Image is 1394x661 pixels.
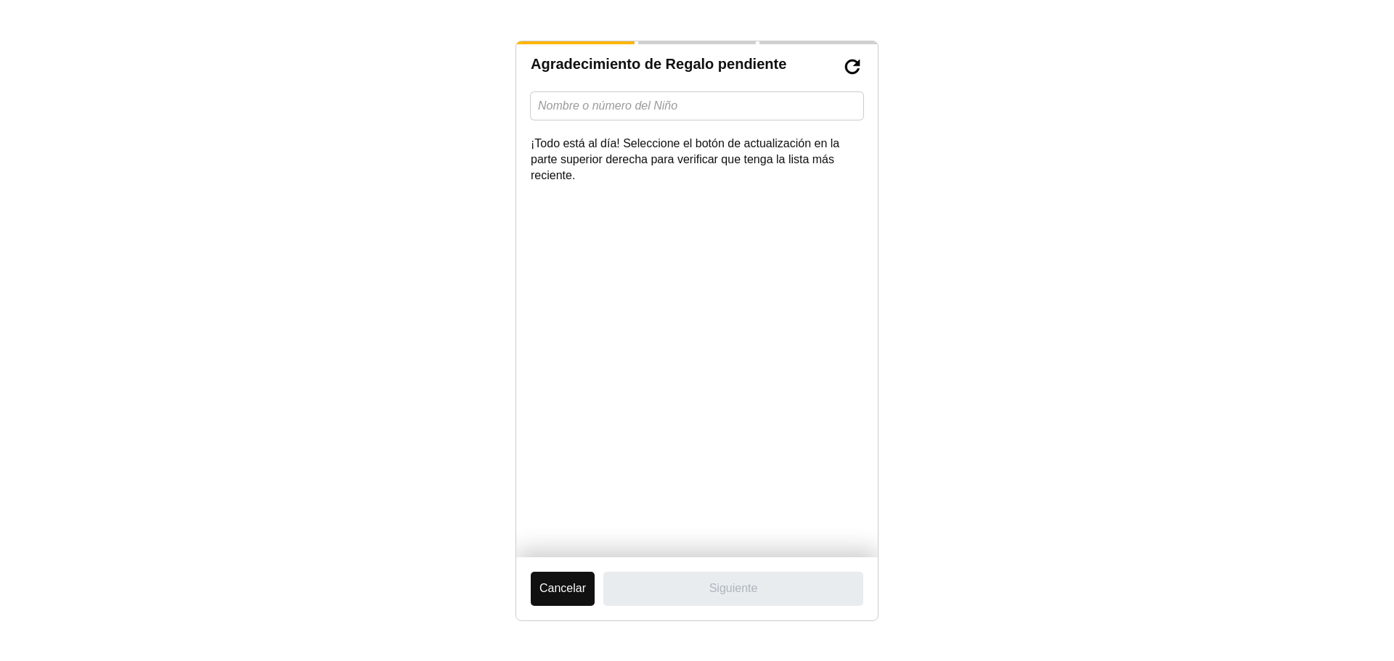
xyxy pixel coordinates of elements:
button: Actualizar datos [841,56,863,78]
label: Siguiente [603,572,863,605]
h1: Agradecimiento de Regalo pendiente [531,56,841,78]
p: ¡Todo está al día! Seleccione el botón de actualización en la parte superior derecha para verific... [531,136,863,184]
button: Cancelar [531,572,595,605]
input: Buscar [531,92,863,120]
